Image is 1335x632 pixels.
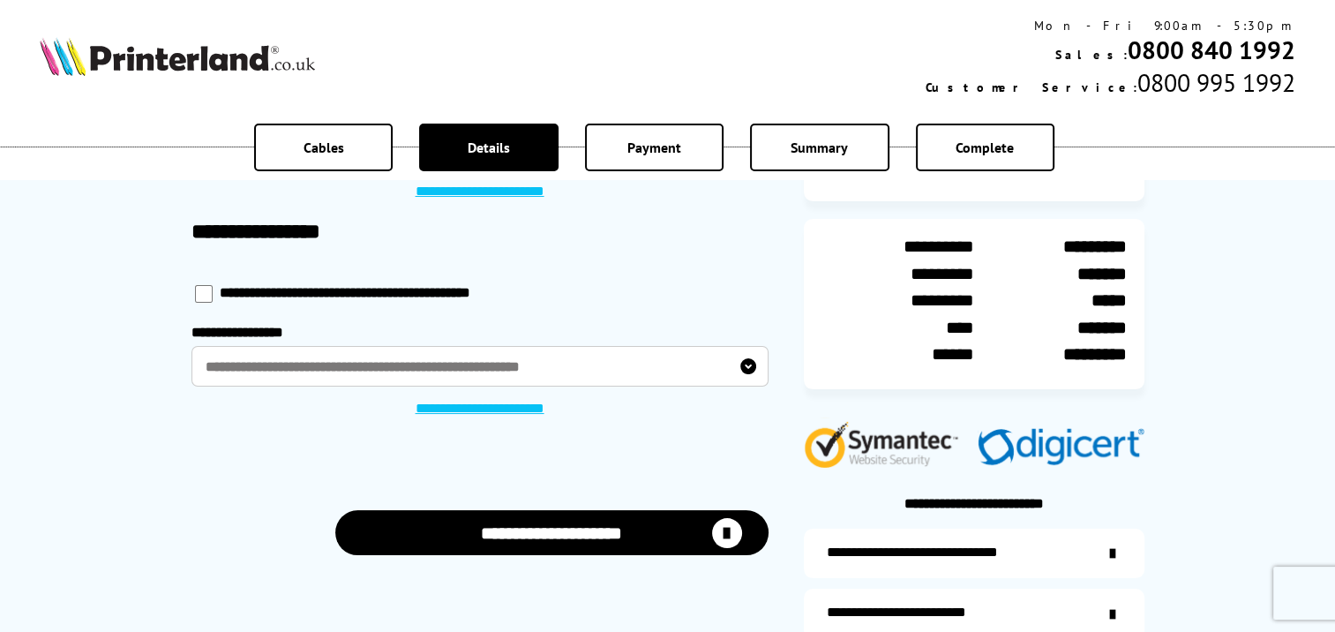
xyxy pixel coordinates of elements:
[627,139,681,156] span: Payment
[1128,34,1295,66] a: 0800 840 1992
[1055,47,1128,63] span: Sales:
[791,139,848,156] span: Summary
[468,139,510,156] span: Details
[926,18,1295,34] div: Mon - Fri 9:00am - 5:30pm
[804,529,1144,579] a: additional-ink
[1137,66,1295,99] span: 0800 995 1992
[40,37,315,76] img: Printerland Logo
[956,139,1014,156] span: Complete
[304,139,344,156] span: Cables
[926,79,1137,95] span: Customer Service:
